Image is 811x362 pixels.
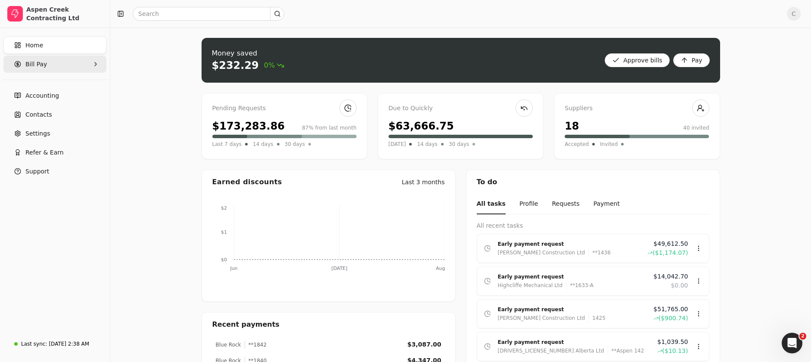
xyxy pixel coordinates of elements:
button: C [787,7,801,21]
button: Support [3,163,106,180]
iframe: Intercom live chat [782,333,802,353]
div: Last sync: [21,340,47,348]
button: All tasks [477,194,506,214]
span: Invited [600,140,618,149]
span: $51,765.00 [653,305,688,314]
span: [DATE] [388,140,406,149]
div: 1425 [588,314,606,322]
div: 18 [565,118,579,134]
div: [DRIVERS_LICENSE_NUMBER] Alberta Ltd [498,347,604,355]
tspan: $1 [221,229,227,235]
tspan: [DATE] [331,266,347,271]
span: Last 7 days [212,140,242,149]
span: 30 days [449,140,469,149]
a: Last sync:[DATE] 2:38 AM [3,336,106,352]
button: Profile [519,194,538,214]
span: ($10.13) [662,347,688,356]
button: Refer & Earn [3,144,106,161]
span: 0% [264,60,284,71]
a: Settings [3,125,106,142]
div: Early payment request [498,305,646,314]
div: All recent tasks [477,221,709,230]
div: $63,666.75 [388,118,454,134]
span: Support [25,167,49,176]
span: ($900.74) [659,314,688,323]
button: Bill Pay [3,56,106,73]
span: Home [25,41,43,50]
span: ($1,174.07) [653,248,688,257]
span: Accepted [565,140,589,149]
span: Bill Pay [25,60,47,69]
div: Last 3 months [402,178,445,187]
a: Home [3,37,106,54]
div: [PERSON_NAME] Construction Ltd [498,248,585,257]
div: Recent payments [202,312,455,337]
a: Accounting [3,87,106,104]
div: $232.29 [212,59,259,72]
span: Refer & Earn [25,148,64,157]
span: $49,612.50 [653,239,688,248]
tspan: $2 [221,205,227,211]
div: Suppliers [565,104,709,113]
tspan: $0 [221,257,227,263]
div: To do [466,170,720,194]
span: 2 [799,333,806,340]
div: Earned discounts [212,177,282,187]
button: Pay [673,53,710,67]
div: $173,283.86 [212,118,285,134]
button: Payment [593,194,620,214]
span: 14 days [417,140,437,149]
div: 87% from last month [302,124,357,132]
span: $14,042.70 [653,272,688,281]
div: Aspen Creek Contracting Ltd [26,5,103,22]
div: Pending Requests [212,104,357,113]
button: Approve bills [605,53,670,67]
div: Early payment request [498,272,647,281]
div: Blue Rock [216,341,241,349]
div: $3,087.00 [407,340,441,349]
div: [DATE] 2:38 AM [49,340,89,348]
div: Highcliffe Mechanical Ltd [498,281,563,290]
span: $0.00 [671,281,688,290]
span: 30 days [285,140,305,149]
div: Early payment request [498,338,650,347]
button: Requests [552,194,579,214]
div: **Aspen 142 [608,347,644,355]
span: Settings [25,129,50,138]
tspan: Aug [436,266,445,271]
a: Contacts [3,106,106,123]
tspan: Jun [230,266,237,271]
span: Accounting [25,91,59,100]
div: Early payment request [498,240,641,248]
div: Money saved [212,48,285,59]
span: Contacts [25,110,52,119]
div: [PERSON_NAME] Construction Ltd [498,314,585,322]
input: Search [133,7,284,21]
div: 40 invited [683,124,709,132]
div: Due to Quickly [388,104,533,113]
span: 14 days [253,140,273,149]
span: $1,039.50 [657,337,688,347]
